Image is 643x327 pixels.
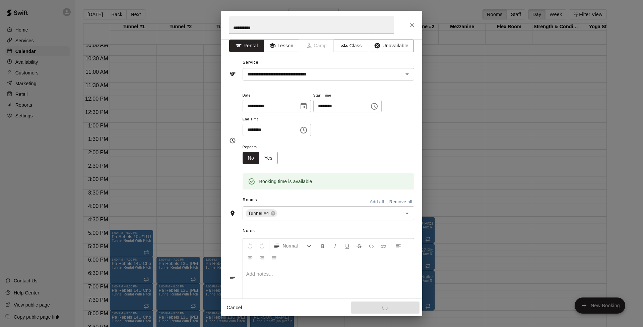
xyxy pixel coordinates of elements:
button: Add all [366,197,388,207]
span: Camps can only be created in the Services page [299,40,334,52]
span: Start Time [313,91,382,100]
button: Format Underline [341,240,353,252]
span: Tunnel #4 [246,210,272,217]
button: Unavailable [369,40,414,52]
button: Right Align [256,252,268,264]
svg: Rooms [229,210,236,217]
button: No [243,152,260,164]
div: Tunnel #4 [246,209,277,217]
button: Class [334,40,369,52]
button: Close [406,19,418,31]
svg: Service [229,71,236,77]
span: Rooms [243,198,257,202]
button: Choose date, selected date is Sep 23, 2025 [297,100,310,113]
button: Yes [259,152,278,164]
button: Format Italics [329,240,341,252]
button: Insert Link [378,240,389,252]
span: Notes [243,226,414,236]
button: Undo [244,240,256,252]
span: Repeats [243,143,283,152]
button: Center Align [244,252,256,264]
button: Format Strikethrough [353,240,365,252]
button: Insert Code [366,240,377,252]
div: outlined button group [243,152,278,164]
button: Format Bold [317,240,329,252]
div: Booking time is available [259,175,312,187]
svg: Timing [229,137,236,144]
button: Formatting Options [271,240,314,252]
span: Normal [283,242,306,249]
button: Left Align [393,240,404,252]
button: Remove all [388,197,414,207]
span: Service [243,60,258,65]
button: Open [402,209,412,218]
button: Lesson [264,40,299,52]
span: End Time [243,115,311,124]
span: Date [243,91,311,100]
svg: Notes [229,274,236,281]
button: Cancel [224,302,245,314]
button: Choose time, selected time is 5:00 PM [368,100,381,113]
button: Choose time, selected time is 6:00 PM [297,123,310,137]
button: Rental [229,40,264,52]
button: Justify Align [268,252,280,264]
button: Open [402,69,412,79]
button: Redo [256,240,268,252]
